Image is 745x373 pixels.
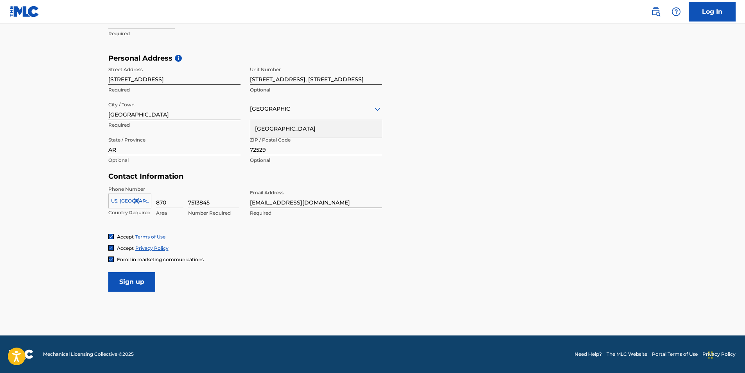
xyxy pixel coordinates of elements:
[250,157,382,164] p: Optional
[135,234,165,240] a: Terms of Use
[108,122,241,129] p: Required
[109,234,113,239] img: checkbox
[607,351,647,358] a: The MLC Website
[135,245,169,251] a: Privacy Policy
[175,55,182,62] span: i
[108,272,155,292] input: Sign up
[250,86,382,93] p: Optional
[109,246,113,250] img: checkbox
[43,351,134,358] span: Mechanical Licensing Collective © 2025
[188,210,239,217] p: Number Required
[574,351,602,358] a: Need Help?
[117,245,134,251] span: Accept
[668,4,684,20] div: Help
[651,7,661,16] img: search
[108,30,241,37] p: Required
[108,54,637,63] h5: Personal Address
[671,7,681,16] img: help
[117,256,204,262] span: Enroll in marketing communications
[250,210,382,217] p: Required
[108,209,151,216] p: Country Required
[108,86,241,93] p: Required
[689,2,736,22] a: Log In
[652,351,698,358] a: Portal Terms of Use
[108,172,382,181] h5: Contact Information
[9,350,34,359] img: logo
[117,234,134,240] span: Accept
[706,335,745,373] iframe: Chat Widget
[702,351,736,358] a: Privacy Policy
[9,6,39,17] img: MLC Logo
[109,257,113,262] img: checkbox
[708,343,713,367] div: Drag
[108,157,241,164] p: Optional
[648,4,664,20] a: Public Search
[156,210,183,217] p: Area
[250,120,382,138] div: [GEOGRAPHIC_DATA]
